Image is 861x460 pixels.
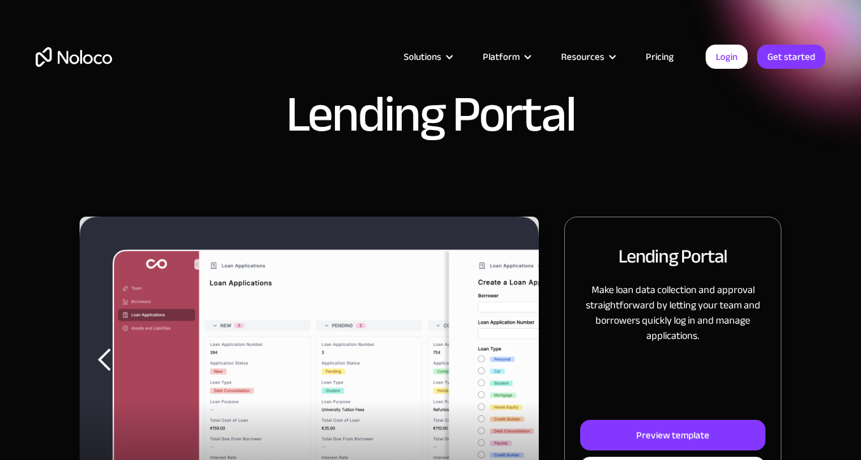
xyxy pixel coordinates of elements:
div: Preview template [636,427,709,443]
div: Platform [467,48,545,65]
h1: Lending Portal [286,89,576,140]
a: Login [706,45,748,69]
div: Solutions [388,48,467,65]
a: Get started [757,45,825,69]
a: Pricing [630,48,690,65]
h2: Lending Portal [618,243,727,270]
p: Make loan data collection and approval straightforward by letting your team and borrowers quickly... [580,282,765,343]
div: Resources [545,48,630,65]
a: Preview template [580,420,765,450]
div: Solutions [404,48,441,65]
a: home [36,47,112,67]
div: Platform [483,48,520,65]
div: Resources [561,48,604,65]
